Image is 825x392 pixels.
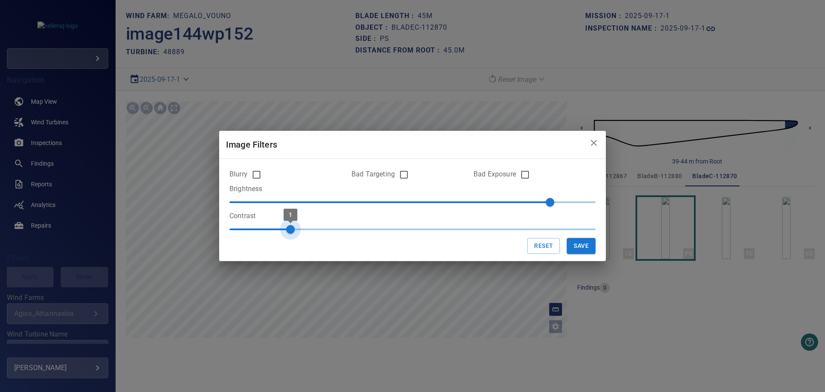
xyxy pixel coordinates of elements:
button: Reset [527,238,560,254]
button: Save [567,238,596,254]
h2: Image Filters [219,131,606,158]
label: Contrast [229,211,256,221]
label: Blurry [229,169,247,179]
label: Brightness [229,184,263,194]
label: Bad Exposure [474,169,516,179]
label: Bad Targeting [351,169,395,179]
span: 1 [289,211,292,218]
button: close [585,134,602,151]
